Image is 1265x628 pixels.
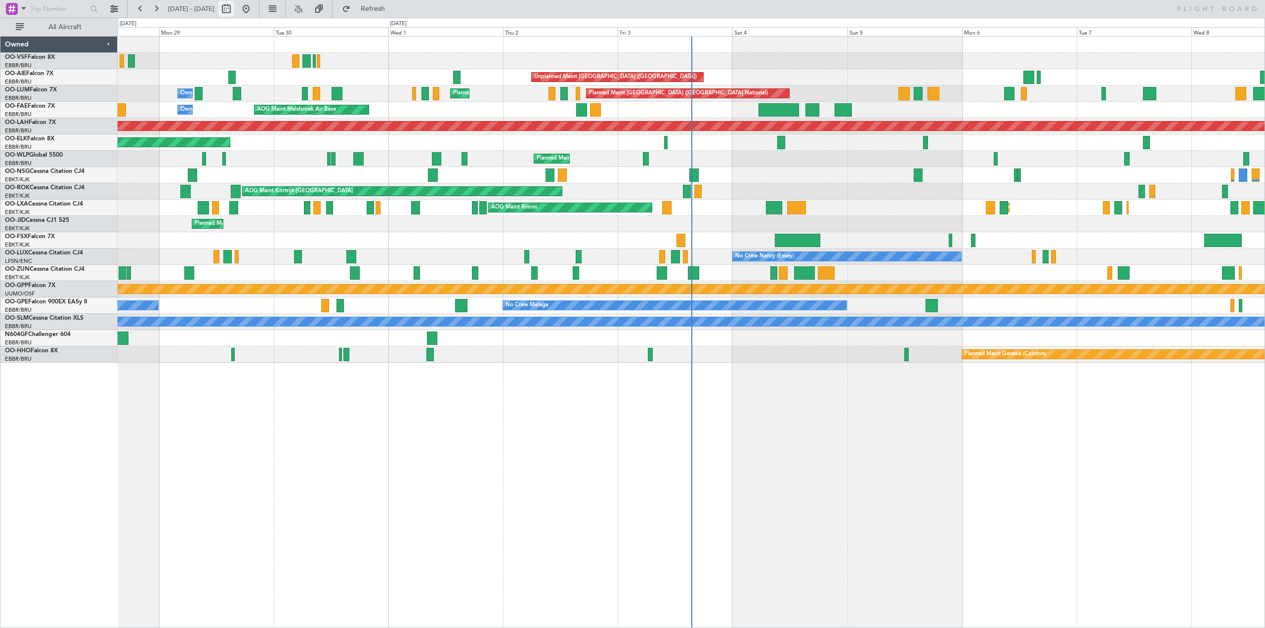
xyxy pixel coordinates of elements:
[732,27,847,36] div: Sat 4
[962,27,1077,36] div: Mon 6
[5,54,55,60] a: OO-VSFFalcon 8X
[5,160,32,167] a: EBBR/BRU
[5,348,31,354] span: OO-HHO
[5,250,83,256] a: OO-LUXCessna Citation CJ4
[5,111,32,118] a: EBBR/BRU
[5,152,63,158] a: OO-WLPGlobal 5500
[5,62,32,69] a: EBBR/BRU
[5,217,26,223] span: OO-JID
[506,298,548,313] div: No Crew Malaga
[589,86,768,101] div: Planned Maint [GEOGRAPHIC_DATA] ([GEOGRAPHIC_DATA] National)
[5,348,58,354] a: OO-HHOFalcon 8X
[5,299,87,305] a: OO-GPEFalcon 900EX EASy II
[180,86,248,101] div: Owner Melsbroek Air Base
[618,27,732,36] div: Fri 3
[5,234,55,240] a: OO-FSXFalcon 7X
[5,266,84,272] a: OO-ZUNCessna Citation CJ4
[390,20,407,28] div: [DATE]
[5,225,30,232] a: EBKT/KJK
[537,151,608,166] div: Planned Maint Milan (Linate)
[5,103,55,109] a: OO-FAEFalcon 7X
[5,339,32,346] a: EBBR/BRU
[5,152,29,158] span: OO-WLP
[5,332,71,337] a: N604GFChallenger 604
[5,94,32,102] a: EBBR/BRU
[5,209,30,216] a: EBKT/KJK
[1077,27,1191,36] div: Tue 7
[5,257,32,265] a: LFSN/ENC
[5,120,56,126] a: OO-LAHFalcon 7X
[5,185,30,191] span: OO-ROK
[245,184,353,199] div: AOG Maint Kortrijk-[GEOGRAPHIC_DATA]
[180,102,248,117] div: Owner Melsbroek Air Base
[352,5,394,12] span: Refresh
[5,103,28,109] span: OO-FAE
[5,136,54,142] a: OO-ELKFalcon 8X
[195,216,310,231] div: Planned Maint Kortrijk-[GEOGRAPHIC_DATA]
[5,185,84,191] a: OO-ROKCessna Citation CJ4
[965,347,1046,362] div: Planned Maint Geneva (Cointrin)
[491,200,537,215] div: AOG Maint Rimini
[5,250,28,256] span: OO-LUX
[5,332,28,337] span: N604GF
[5,241,30,249] a: EBKT/KJK
[5,355,32,363] a: EBBR/BRU
[5,323,32,330] a: EBBR/BRU
[5,283,28,289] span: OO-GPP
[5,290,35,297] a: UUMO/OSF
[5,299,28,305] span: OO-GPE
[5,136,27,142] span: OO-ELK
[5,217,69,223] a: OO-JIDCessna CJ1 525
[5,127,32,134] a: EBBR/BRU
[5,201,28,207] span: OO-LXA
[5,87,57,93] a: OO-LUMFalcon 7X
[5,54,28,60] span: OO-VSF
[5,315,84,321] a: OO-SLMCessna Citation XLS
[257,102,336,117] div: AOG Maint Melsbroek Air Base
[337,1,397,17] button: Refresh
[5,266,30,272] span: OO-ZUN
[30,1,87,16] input: Trip Number
[11,19,107,35] button: All Aircraft
[159,27,274,36] div: Mon 29
[5,315,29,321] span: OO-SLM
[453,86,632,101] div: Planned Maint [GEOGRAPHIC_DATA] ([GEOGRAPHIC_DATA] National)
[5,78,32,85] a: EBBR/BRU
[5,283,55,289] a: OO-GPPFalcon 7X
[5,71,53,77] a: OO-AIEFalcon 7X
[5,87,30,93] span: OO-LUM
[847,27,962,36] div: Sun 5
[5,143,32,151] a: EBBR/BRU
[534,70,697,84] div: Unplanned Maint [GEOGRAPHIC_DATA] ([GEOGRAPHIC_DATA])
[5,168,30,174] span: OO-NSG
[26,24,104,31] span: All Aircraft
[503,27,618,36] div: Thu 2
[5,120,29,126] span: OO-LAH
[5,176,30,183] a: EBKT/KJK
[5,71,26,77] span: OO-AIE
[5,201,83,207] a: OO-LXACessna Citation CJ4
[274,27,388,36] div: Tue 30
[5,274,30,281] a: EBKT/KJK
[168,4,214,13] span: [DATE] - [DATE]
[5,306,32,314] a: EBBR/BRU
[5,168,84,174] a: OO-NSGCessna Citation CJ4
[735,249,794,264] div: No Crew Nancy (Essey)
[120,20,136,28] div: [DATE]
[388,27,503,36] div: Wed 1
[5,234,28,240] span: OO-FSX
[5,192,30,200] a: EBKT/KJK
